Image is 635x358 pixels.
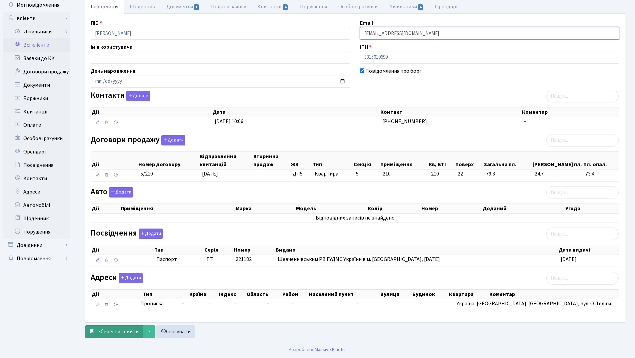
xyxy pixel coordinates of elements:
[585,170,616,178] span: 73.4
[91,187,133,198] label: Авто
[199,152,253,169] th: Відправлення квитанцій
[360,43,371,51] label: ІПН
[91,107,212,117] th: Дії
[558,245,619,255] th: Дата видачі
[91,135,185,145] label: Договори продажу
[137,228,163,239] a: Додати
[293,170,309,178] span: ДП5
[204,245,233,255] th: Серія
[561,256,577,263] span: [DATE]
[353,152,380,169] th: Секція
[380,152,428,169] th: Приміщення
[142,290,189,299] th: Тип
[3,199,70,212] a: Автомобілі
[283,4,288,10] span: 4
[182,300,203,308] span: -
[365,67,422,75] label: Повідомлення про борг
[91,290,142,299] th: Дії
[233,245,275,255] th: Номер
[126,91,150,101] button: Контакти
[3,212,70,225] a: Щоденник
[367,204,421,213] th: Колір
[3,145,70,158] a: Орендарі
[91,214,619,223] td: Відповідних записів не знайдено
[91,67,135,75] label: День народження
[360,19,373,27] label: Email
[565,204,619,213] th: Угода
[482,204,565,213] th: Доданий
[91,273,143,283] label: Адреси
[312,152,353,169] th: Тип
[295,204,367,213] th: Модель
[85,325,143,338] button: Зберегти і вийти
[382,118,427,125] span: [PHONE_NUMBER]
[255,170,257,177] span: -
[308,290,380,299] th: Населений пункт
[206,256,213,263] span: ТТ
[546,228,619,240] input: Пошук...
[292,300,294,307] span: -
[486,170,529,178] span: 79.3
[156,256,201,263] span: Паспорт
[154,245,204,255] th: Тип
[357,300,359,307] span: -
[236,256,252,263] span: 221182
[3,118,70,132] a: Оплати
[3,78,70,92] a: Документи
[235,300,237,307] span: -
[17,1,59,9] span: Мої повідомлення
[139,229,163,239] button: Посвідчення
[3,185,70,199] a: Адреси
[91,245,154,255] th: Дії
[8,25,70,38] a: Лічильники
[3,65,70,78] a: Договори продажу
[107,186,133,198] a: Додати
[3,252,70,265] a: Повідомлення
[546,90,619,102] input: Пошук...
[455,152,483,169] th: Поверх
[3,132,70,145] a: Особові рахунки
[202,170,218,177] span: [DATE]
[253,152,290,169] th: Вторинна продаж
[109,187,133,198] button: Авто
[546,272,619,285] input: Пошук...
[282,290,308,299] th: Район
[289,346,347,353] div: Розроблено .
[456,300,616,307] span: Україна, [GEOGRAPHIC_DATA]. [GEOGRAPHIC_DATA], вул. О. Теліги…
[3,225,70,239] a: Порушення
[421,204,482,213] th: Номер
[246,290,281,299] th: Область
[3,38,70,52] a: Всі клієнти
[380,290,412,299] th: Вулиця
[189,290,218,299] th: Країна
[546,186,619,199] input: Пошук...
[290,152,312,169] th: ЖК
[448,290,489,299] th: Квартира
[209,300,211,307] span: -
[3,12,70,25] a: Клієнти
[278,256,440,263] span: Шевченківським РВ ГУДМС України в м. [GEOGRAPHIC_DATA], [DATE]
[91,152,138,169] th: Дії
[91,229,163,239] label: Посвідчення
[3,158,70,172] a: Посвідчення
[91,43,133,51] label: Ім'я користувача
[412,290,448,299] th: Будинок
[483,152,532,169] th: Загальна пл.
[117,272,143,283] a: Додати
[91,19,102,27] label: ПІБ
[140,170,153,177] span: 5/210
[3,239,70,252] a: Довідники
[3,172,70,185] a: Контакти
[3,52,70,65] a: Заявки до КК
[418,4,423,10] span: 4
[356,170,359,177] span: 5
[267,300,269,307] span: -
[428,152,455,169] th: Кв, БТІ
[546,134,619,147] input: Пошук...
[91,91,150,101] label: Контакти
[419,300,421,307] span: -
[535,170,580,178] span: 24.7
[140,300,164,308] span: Прописка
[489,290,619,299] th: Коментар
[431,170,452,178] span: 210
